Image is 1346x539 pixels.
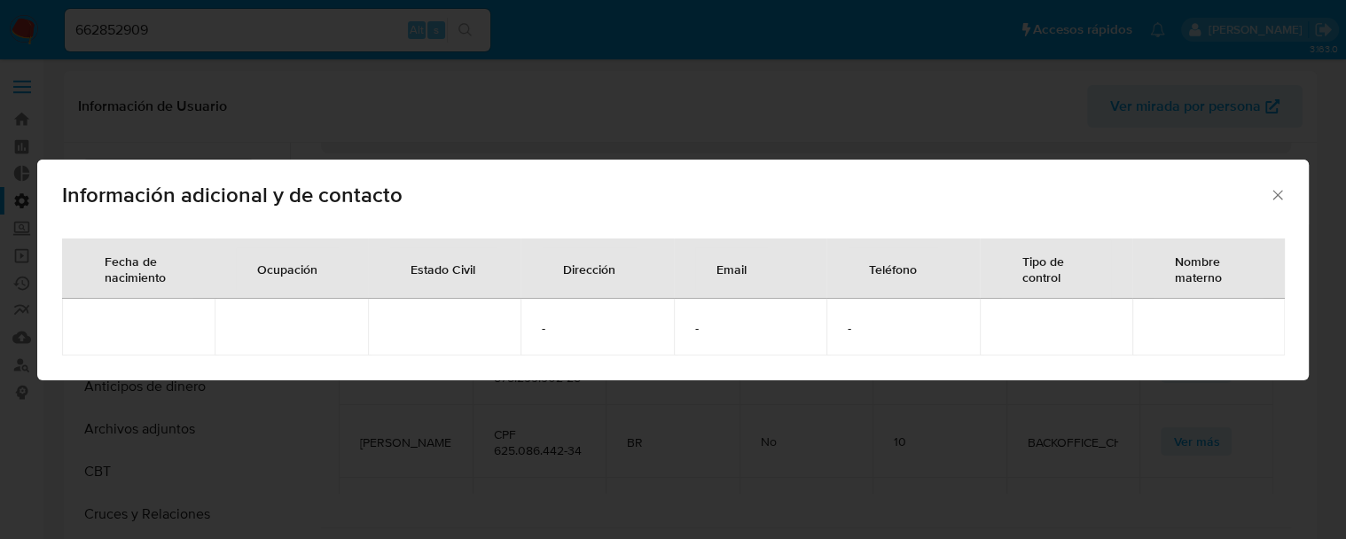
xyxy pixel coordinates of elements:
div: Tipo de control [1001,239,1111,298]
div: Estado Civil [389,247,497,290]
button: Cerrar [1269,186,1285,202]
span: - [542,320,652,336]
div: Nombre materno [1154,239,1264,298]
div: Ocupación [236,247,339,290]
span: Información adicional y de contacto [62,184,1269,206]
span: - [695,320,805,336]
div: Fecha de nacimiento [83,239,193,298]
div: Teléfono [848,247,938,290]
div: Dirección [542,247,637,290]
div: Email [695,247,768,290]
span: - [848,320,958,336]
